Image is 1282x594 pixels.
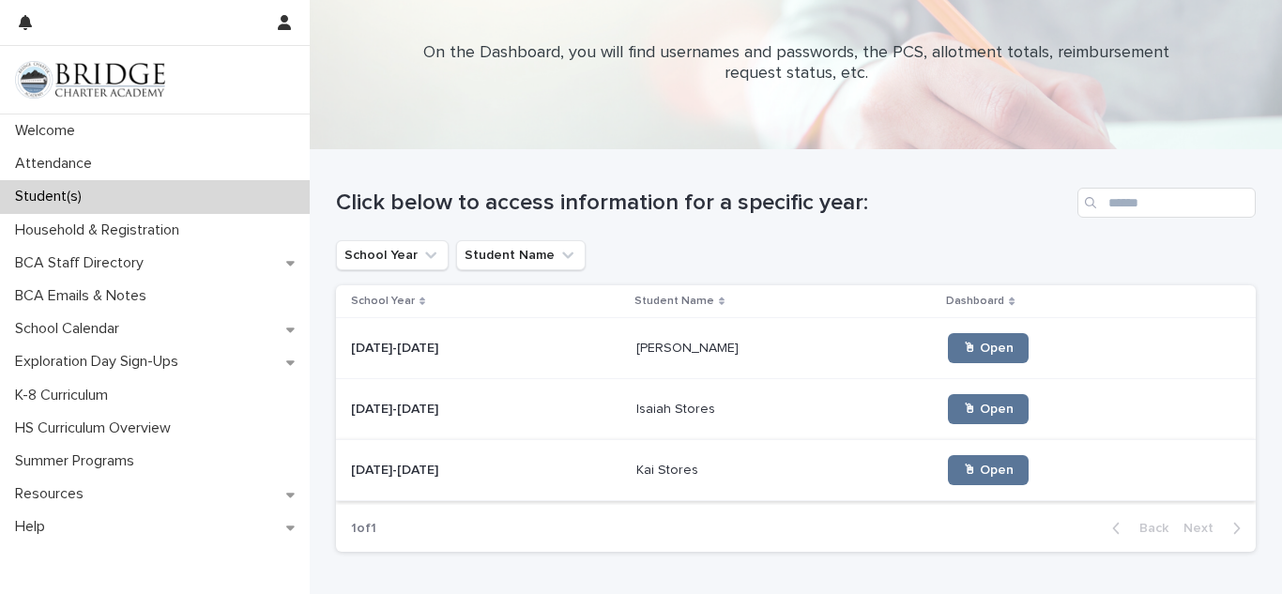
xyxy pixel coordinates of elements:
span: Next [1183,522,1225,535]
h1: Click below to access information for a specific year: [336,190,1070,217]
p: On the Dashboard, you will find usernames and passwords, the PCS, allotment totals, reimbursement... [420,43,1171,84]
p: [DATE]-[DATE] [351,398,442,418]
a: 🖱 Open [948,394,1029,424]
p: [DATE]-[DATE] [351,337,442,357]
p: Help [8,518,60,536]
tr: [DATE]-[DATE][DATE]-[DATE] [PERSON_NAME][PERSON_NAME] 🖱 Open [336,318,1256,379]
span: Back [1128,522,1168,535]
p: Resources [8,485,99,503]
p: [PERSON_NAME] [636,337,742,357]
p: Student Name [634,291,714,312]
a: 🖱 Open [948,333,1029,363]
p: Welcome [8,122,90,140]
p: Exploration Day Sign-Ups [8,353,193,371]
span: 🖱 Open [963,342,1014,355]
p: Household & Registration [8,221,194,239]
p: Kai Stores [636,459,702,479]
button: Back [1097,520,1176,537]
p: School Year [351,291,415,312]
p: Student(s) [8,188,97,206]
span: 🖱 Open [963,464,1014,477]
tr: [DATE]-[DATE][DATE]-[DATE] Isaiah StoresIsaiah Stores 🖱 Open [336,379,1256,440]
p: Isaiah Stores [636,398,719,418]
input: Search [1077,188,1256,218]
p: Attendance [8,155,107,173]
p: HS Curriculum Overview [8,419,186,437]
span: 🖱 Open [963,403,1014,416]
img: V1C1m3IdTEidaUdm9Hs0 [15,61,165,99]
button: Student Name [456,240,586,270]
p: School Calendar [8,320,134,338]
p: [DATE]-[DATE] [351,459,442,479]
p: BCA Staff Directory [8,254,159,272]
button: Next [1176,520,1256,537]
p: Summer Programs [8,452,149,470]
p: Dashboard [946,291,1004,312]
tr: [DATE]-[DATE][DATE]-[DATE] Kai StoresKai Stores 🖱 Open [336,440,1256,501]
p: BCA Emails & Notes [8,287,161,305]
button: School Year [336,240,449,270]
p: 1 of 1 [336,506,391,552]
p: K-8 Curriculum [8,387,123,404]
a: 🖱 Open [948,455,1029,485]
